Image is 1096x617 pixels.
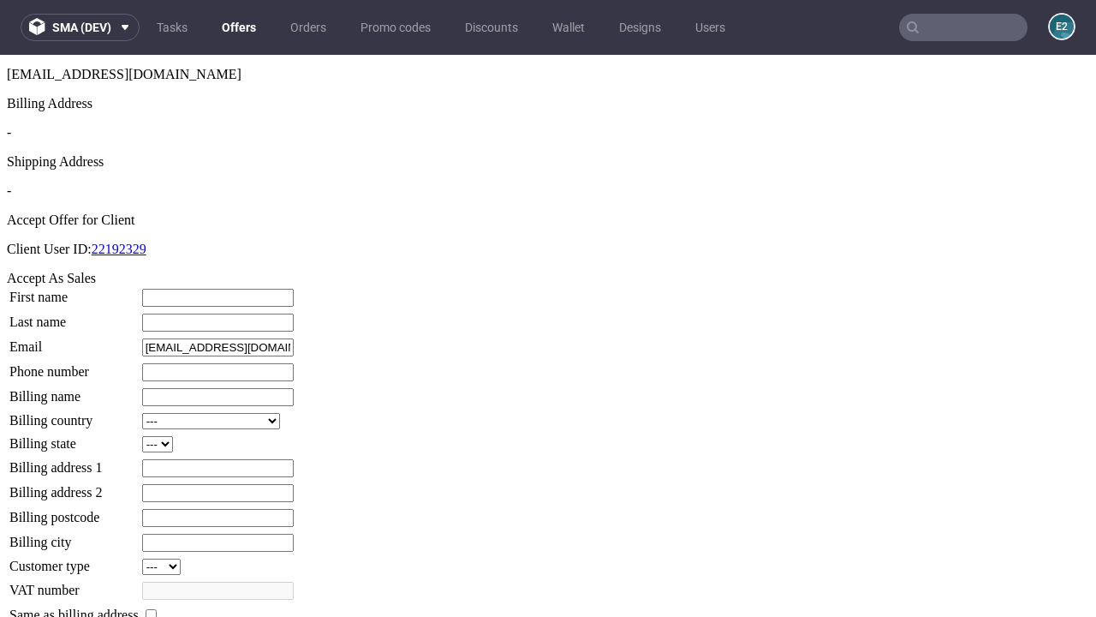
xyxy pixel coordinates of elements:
[350,14,441,41] a: Promo codes
[685,14,736,41] a: Users
[9,233,140,253] td: First name
[7,216,1089,231] div: Accept As Sales
[146,14,198,41] a: Tasks
[52,21,111,33] span: sma (dev)
[9,357,140,375] td: Billing country
[7,158,1089,173] div: Accept Offer for Client
[21,14,140,41] button: sma (dev)
[7,70,11,85] span: -
[609,14,671,41] a: Designs
[92,187,146,201] a: 22192329
[9,503,140,521] td: Customer type
[211,14,266,41] a: Offers
[9,308,140,327] td: Phone number
[7,187,1089,202] p: Client User ID:
[9,404,140,423] td: Billing address 1
[7,99,1089,115] div: Shipping Address
[7,12,241,27] span: [EMAIL_ADDRESS][DOMAIN_NAME]
[7,129,11,143] span: -
[9,332,140,352] td: Billing name
[7,41,1089,57] div: Billing Address
[9,428,140,448] td: Billing address 2
[280,14,337,41] a: Orders
[9,380,140,398] td: Billing state
[9,453,140,473] td: Billing postcode
[455,14,528,41] a: Discounts
[9,258,140,278] td: Last name
[1050,15,1074,39] figcaption: e2
[9,551,140,570] td: Same as billing address
[542,14,595,41] a: Wallet
[9,526,140,546] td: VAT number
[9,478,140,498] td: Billing city
[9,283,140,303] td: Email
